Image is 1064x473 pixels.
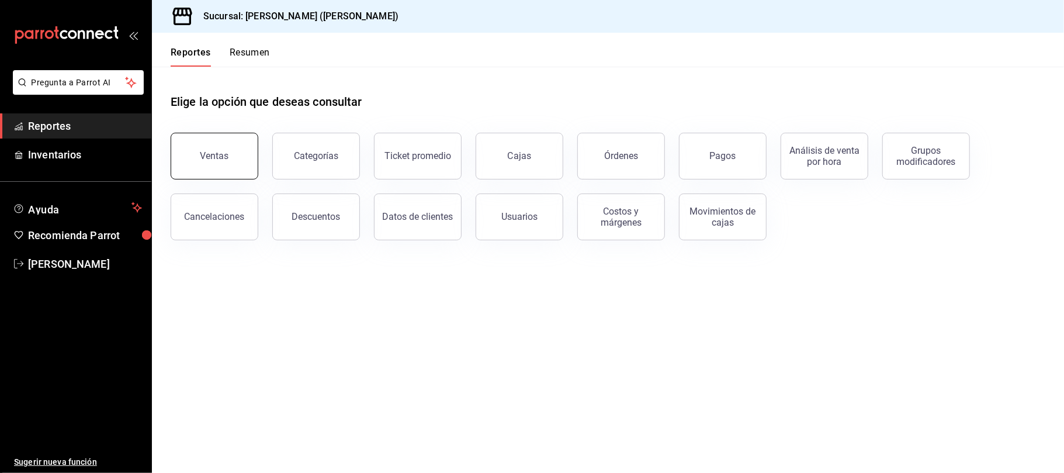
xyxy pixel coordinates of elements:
div: Costos y márgenes [585,206,657,228]
button: Descuentos [272,194,360,240]
div: Ventas [200,150,229,161]
span: Pregunta a Parrot AI [32,77,126,89]
span: Sugerir nueva función [14,456,142,468]
div: Descuentos [292,211,341,222]
span: [PERSON_NAME] [28,256,142,272]
h1: Elige la opción que deseas consultar [171,93,362,111]
button: Pagos [679,133,767,179]
span: Recomienda Parrot [28,227,142,243]
button: Pregunta a Parrot AI [13,70,144,95]
button: Movimientos de cajas [679,194,767,240]
div: Grupos modificadores [890,145,962,167]
button: Ticket promedio [374,133,462,179]
span: Reportes [28,118,142,134]
div: Análisis de venta por hora [788,145,861,167]
button: Grupos modificadores [882,133,970,179]
button: Órdenes [577,133,665,179]
a: Cajas [476,133,563,179]
button: Cancelaciones [171,194,258,240]
div: Órdenes [604,150,638,161]
span: Inventarios [28,147,142,163]
div: Cajas [508,149,532,163]
div: Categorías [294,150,338,161]
button: Análisis de venta por hora [781,133,868,179]
div: Cancelaciones [185,211,245,222]
a: Pregunta a Parrot AI [8,85,144,97]
div: Datos de clientes [383,211,453,222]
span: Ayuda [28,201,127,215]
button: Ventas [171,133,258,179]
div: Movimientos de cajas [687,206,759,228]
button: Costos y márgenes [577,194,665,240]
button: Datos de clientes [374,194,462,240]
button: Reportes [171,47,211,67]
button: Usuarios [476,194,563,240]
div: Ticket promedio [384,150,451,161]
div: navigation tabs [171,47,270,67]
div: Pagos [710,150,736,161]
button: Categorías [272,133,360,179]
button: open_drawer_menu [129,30,138,40]
button: Resumen [230,47,270,67]
h3: Sucursal: [PERSON_NAME] ([PERSON_NAME]) [194,9,398,23]
div: Usuarios [501,211,538,222]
